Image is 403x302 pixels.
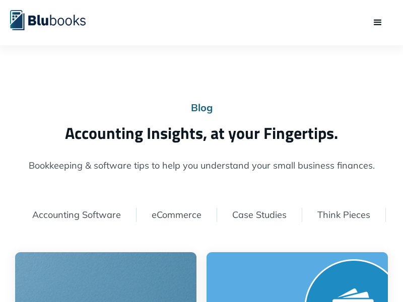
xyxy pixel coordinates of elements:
[363,8,393,38] div: menu
[10,8,111,30] a: home
[317,209,370,220] a: Think Pieces
[152,209,201,220] a: eCommerce
[10,122,393,143] h2: Accounting Insights, at your Fingertips.
[10,101,393,115] div: Blog
[29,159,375,173] span: Bookkeeping & software tips to help you understand your small business finances.
[232,209,287,220] a: Case Studies
[32,209,121,220] a: Accounting Software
